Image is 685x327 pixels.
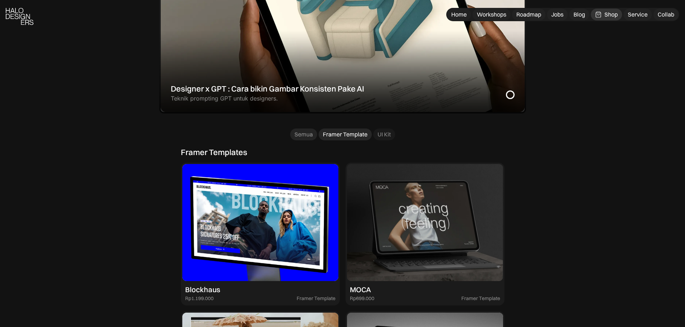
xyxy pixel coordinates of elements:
div: Framer Template [297,295,335,302]
div: Framer Template [323,131,367,138]
div: Collab [658,11,674,18]
div: Shop [604,11,618,18]
a: Shop [591,9,622,20]
div: MOCA [350,285,371,294]
div: Workshops [477,11,506,18]
a: MOCARp699.000Framer Template [346,163,504,305]
a: Service [624,9,652,20]
div: Roadmap [516,11,541,18]
div: Home [451,11,467,18]
div: Rp1.199.000 [185,295,214,302]
a: Workshops [472,9,511,20]
div: Semua [294,131,313,138]
a: Roadmap [512,9,545,20]
a: Collab [653,9,679,20]
div: Blog [574,11,585,18]
a: Home [447,9,471,20]
a: BlockhausRp1.199.000Framer Template [181,163,340,305]
div: Blockhaus [185,285,220,294]
a: Blog [569,9,589,20]
div: Framer Template [461,295,500,302]
div: Rp699.000 [350,295,374,302]
div: Service [628,11,648,18]
div: UI Kit [378,131,391,138]
a: Jobs [547,9,568,20]
div: Jobs [551,11,563,18]
div: Framer Templates [181,148,247,157]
